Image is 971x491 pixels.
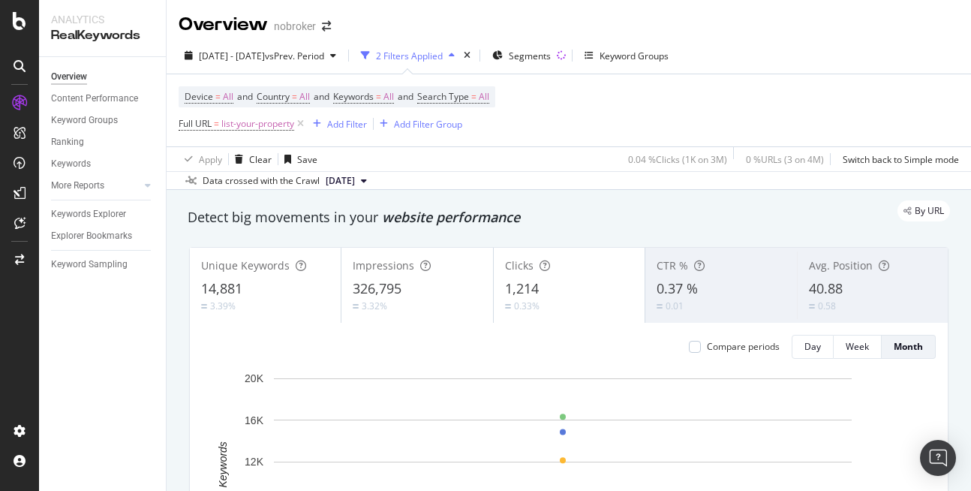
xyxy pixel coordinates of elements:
button: Day [792,335,834,359]
span: and [398,90,413,103]
div: 0.01 [666,300,684,312]
div: Switch back to Simple mode [843,153,959,166]
span: Segments [509,50,551,62]
span: All [223,86,233,107]
span: Search Type [417,90,469,103]
span: Clicks [505,258,534,273]
div: Ranking [51,134,84,150]
div: 0.58 [818,300,836,312]
span: = [214,117,219,130]
img: Equal [505,304,511,309]
div: Keywords [51,156,91,172]
div: legacy label [897,200,950,221]
button: Keyword Groups [579,44,675,68]
span: All [299,86,310,107]
button: Clear [229,147,272,171]
button: Add Filter Group [374,115,462,133]
span: Unique Keywords [201,258,290,273]
div: Keywords Explorer [51,206,126,222]
div: Keyword Groups [600,50,669,62]
span: Keywords [333,90,374,103]
div: Clear [249,153,272,166]
div: Keyword Sampling [51,257,128,273]
div: Overview [179,12,268,38]
div: RealKeywords [51,27,154,44]
a: Explorer Bookmarks [51,228,155,244]
div: 0.33% [514,300,540,312]
button: Segments [486,44,557,68]
img: Equal [657,304,663,309]
span: Avg. Position [809,258,873,273]
div: Compare periods [707,340,780,353]
div: Week [846,340,869,353]
span: and [237,90,253,103]
button: Switch back to Simple mode [837,147,959,171]
div: Overview [51,69,87,85]
div: times [461,48,473,63]
a: Overview [51,69,155,85]
a: Keywords [51,156,155,172]
span: CTR % [657,258,688,273]
img: Equal [353,304,359,309]
span: 0.37 % [657,279,698,297]
div: nobroker [274,19,316,34]
div: Content Performance [51,91,138,107]
a: Keyword Sampling [51,257,155,273]
span: All [383,86,394,107]
a: Keyword Groups [51,113,155,128]
div: arrow-right-arrow-left [322,21,331,32]
span: = [215,90,221,103]
span: vs Prev. Period [265,50,324,62]
div: 0 % URLs ( 3 on 4M ) [746,153,824,166]
div: 3.39% [210,300,236,312]
span: 1,214 [505,279,539,297]
img: Equal [809,304,815,309]
span: and [314,90,329,103]
img: Equal [201,304,207,309]
span: By URL [915,206,944,215]
div: 0.04 % Clicks ( 1K on 3M ) [628,153,727,166]
button: [DATE] - [DATE]vsPrev. Period [179,44,342,68]
div: 2 Filters Applied [376,50,443,62]
div: Explorer Bookmarks [51,228,132,244]
text: 16K [245,414,264,426]
button: [DATE] [320,172,373,190]
button: Apply [179,147,222,171]
a: Content Performance [51,91,155,107]
button: Add Filter [307,115,367,133]
span: All [479,86,489,107]
div: More Reports [51,178,104,194]
div: Data crossed with the Crawl [203,174,320,188]
span: 2025 Aug. 4th [326,174,355,188]
div: Keyword Groups [51,113,118,128]
span: [DATE] - [DATE] [199,50,265,62]
a: Ranking [51,134,155,150]
span: = [376,90,381,103]
span: Impressions [353,258,414,273]
span: = [471,90,476,103]
a: More Reports [51,178,140,194]
text: 12K [245,456,264,468]
button: 2 Filters Applied [355,44,461,68]
div: Open Intercom Messenger [920,440,956,476]
span: list-your-property [221,113,294,134]
text: 20K [245,372,264,384]
div: Save [297,153,317,166]
div: Day [804,340,821,353]
span: = [292,90,297,103]
span: 40.88 [809,279,843,297]
div: Add Filter Group [394,118,462,131]
button: Month [882,335,936,359]
button: Week [834,335,882,359]
span: Full URL [179,117,212,130]
div: Analytics [51,12,154,27]
span: 14,881 [201,279,242,297]
div: 3.32% [362,300,387,312]
span: Device [185,90,213,103]
span: 326,795 [353,279,401,297]
div: Add Filter [327,118,367,131]
div: Month [894,340,923,353]
button: Save [278,147,317,171]
div: Apply [199,153,222,166]
span: Country [257,90,290,103]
